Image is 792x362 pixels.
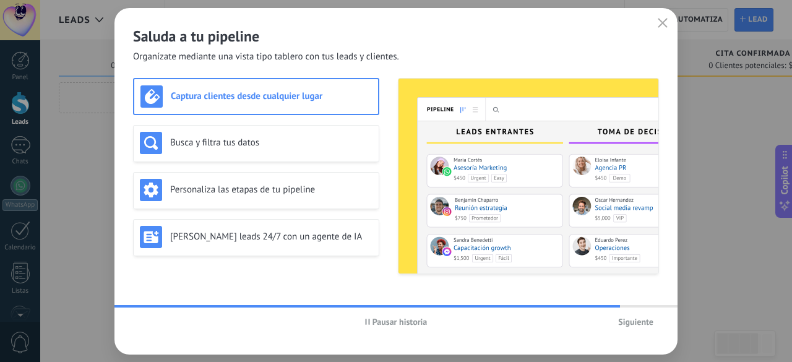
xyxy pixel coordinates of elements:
[618,317,653,326] span: Siguiente
[170,184,372,196] h3: Personaliza las etapas de tu pipeline
[170,137,372,149] h3: Busca y filtra tus datos
[372,317,428,326] span: Pausar historia
[133,27,659,46] h2: Saluda a tu pipeline
[171,90,372,102] h3: Captura clientes desde cualquier lugar
[613,312,659,331] button: Siguiente
[359,312,433,331] button: Pausar historia
[170,231,372,243] h3: [PERSON_NAME] leads 24/7 con un agente de IA
[133,51,399,63] span: Organízate mediante una vista tipo tablero con tus leads y clientes.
